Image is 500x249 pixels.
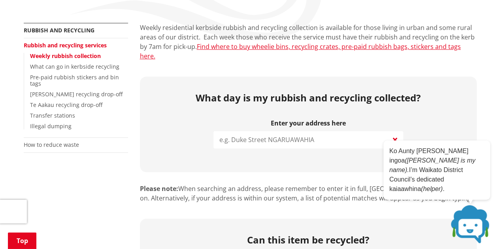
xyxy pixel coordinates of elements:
h2: Can this item be recycled? [247,234,369,246]
em: ([PERSON_NAME] is my name). [389,157,475,173]
strong: Please note: [140,184,178,193]
a: Rubbish and recycling [24,26,94,34]
a: Weekly rubbish collection [30,52,101,60]
em: (helper) [421,185,443,192]
label: Enter your address here [213,120,403,127]
a: Transfer stations [30,112,75,119]
a: Illegal dumping [30,122,72,130]
a: What can go in kerbside recycling [30,63,119,70]
p: When searching an address, please remember to enter it in full, [GEOGRAPHIC_DATA], vs St and so o... [140,184,477,203]
p: Weekly residential kerbside rubbish and recycling collection is available for those living in urb... [140,23,477,61]
a: Te Aakau recycling drop-off [30,101,102,109]
a: Pre-paid rubbish stickers and bin tags [30,73,119,88]
input: e.g. Duke Street NGARUAWAHIA [213,131,403,148]
a: [PERSON_NAME] recycling drop-off [30,90,123,98]
h2: What day is my rubbish and recycling collected? [146,92,471,104]
a: Rubbish and recycling services [24,41,107,49]
a: Top [8,232,36,249]
a: Find where to buy wheelie bins, recycling crates, pre-paid rubbish bags, stickers and tags here. [140,42,461,60]
p: Ko Aunty [PERSON_NAME] ingoa I’m Waikato District Council’s dedicated kaiaawhina . [389,146,484,194]
a: How to reduce waste [24,141,79,148]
